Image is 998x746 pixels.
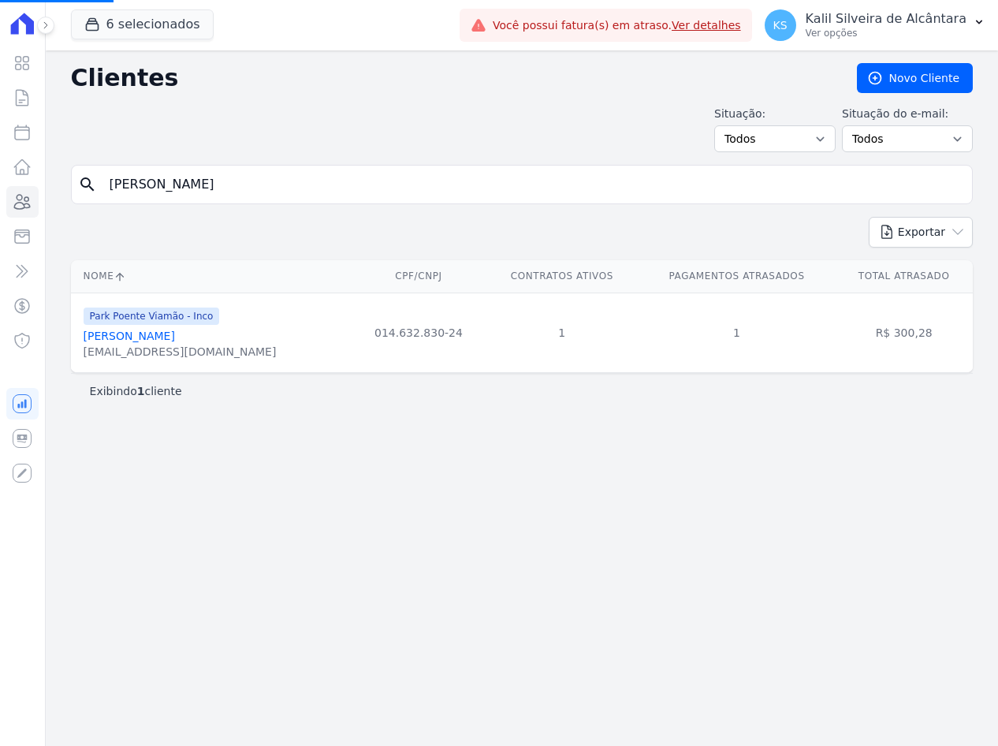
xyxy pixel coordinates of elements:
[84,344,277,360] div: [EMAIL_ADDRESS][DOMAIN_NAME]
[71,260,352,293] th: Nome
[806,27,966,39] p: Ver opções
[857,63,973,93] a: Novo Cliente
[493,17,741,34] span: Você possui fatura(s) em atraso.
[486,293,639,372] td: 1
[84,308,220,325] span: Park Poente Viamão - Inco
[78,175,97,194] i: search
[639,260,836,293] th: Pagamentos Atrasados
[842,106,973,122] label: Situação do e-mail:
[752,3,998,47] button: KS Kalil Silveira de Alcântara Ver opções
[352,260,486,293] th: CPF/CNPJ
[672,19,741,32] a: Ver detalhes
[137,385,145,397] b: 1
[835,260,973,293] th: Total Atrasado
[71,9,214,39] button: 6 selecionados
[486,260,639,293] th: Contratos Ativos
[71,64,832,92] h2: Clientes
[714,106,836,122] label: Situação:
[806,11,966,27] p: Kalil Silveira de Alcântara
[100,169,966,200] input: Buscar por nome, CPF ou e-mail
[84,330,175,342] a: [PERSON_NAME]
[835,293,973,372] td: R$ 300,28
[90,383,182,399] p: Exibindo cliente
[352,293,486,372] td: 014.632.830-24
[639,293,836,372] td: 1
[869,217,973,248] button: Exportar
[773,20,788,31] span: KS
